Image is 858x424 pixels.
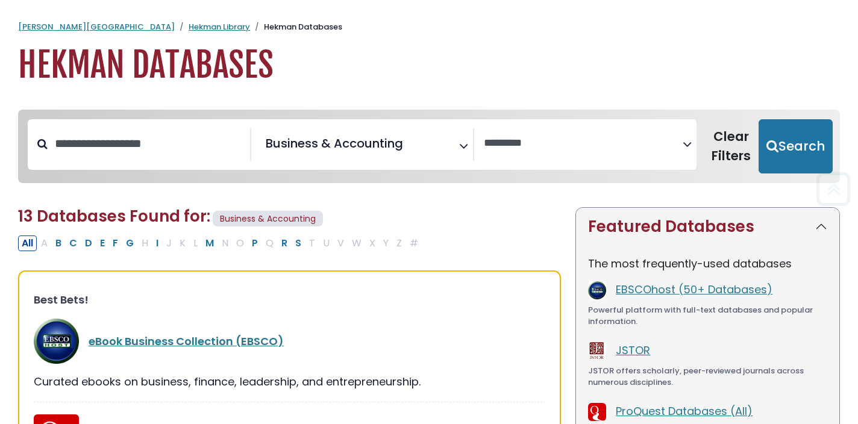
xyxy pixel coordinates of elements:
[34,293,545,307] h3: Best Bets!
[34,373,545,390] div: Curated ebooks on business, finance, leadership, and entrepreneurship.
[250,21,342,33] li: Hekman Databases
[109,235,122,251] button: Filter Results F
[616,282,772,297] a: EBSCOhost (50+ Databases)
[588,304,827,328] div: Powerful platform with full-text databases and popular information.
[588,255,827,272] p: The most frequently-used databases
[213,211,323,227] span: Business & Accounting
[18,21,840,33] nav: breadcrumb
[616,404,753,419] a: ProQuest Databases (All)
[152,235,162,251] button: Filter Results I
[18,205,210,227] span: 13 Databases Found for:
[18,45,840,86] h1: Hekman Databases
[616,343,650,358] a: JSTOR
[122,235,137,251] button: Filter Results G
[89,334,284,349] a: eBook Business Collection (EBSCO)
[18,235,37,251] button: All
[484,137,683,150] textarea: Search
[202,235,218,251] button: Filter Results M
[704,119,759,173] button: Clear Filters
[189,21,250,33] a: Hekman Library
[812,178,855,200] a: Back to Top
[52,235,65,251] button: Filter Results B
[96,235,108,251] button: Filter Results E
[261,134,403,152] li: Business & Accounting
[588,365,827,388] div: JSTOR offers scholarly, peer-reviewed journals across numerous disciplines.
[18,110,840,183] nav: Search filters
[48,134,250,154] input: Search database by title or keyword
[18,21,175,33] a: [PERSON_NAME][GEOGRAPHIC_DATA]
[759,119,833,173] button: Submit for Search Results
[576,208,839,246] button: Featured Databases
[66,235,81,251] button: Filter Results C
[248,235,261,251] button: Filter Results P
[18,235,423,250] div: Alpha-list to filter by first letter of database name
[406,141,414,154] textarea: Search
[266,134,403,152] span: Business & Accounting
[278,235,291,251] button: Filter Results R
[81,235,96,251] button: Filter Results D
[292,235,305,251] button: Filter Results S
